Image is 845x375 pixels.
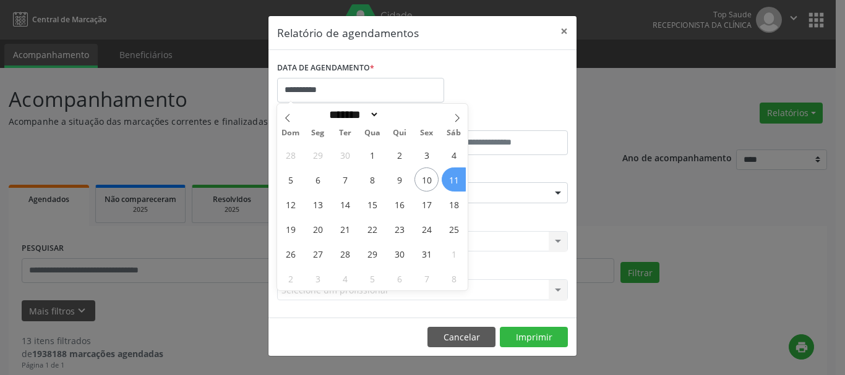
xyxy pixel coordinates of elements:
[278,217,302,241] span: Outubro 19, 2025
[333,167,357,192] span: Outubro 7, 2025
[306,217,330,241] span: Outubro 20, 2025
[304,129,332,137] span: Seg
[360,167,384,192] span: Outubro 8, 2025
[387,266,411,290] span: Novembro 6, 2025
[333,217,357,241] span: Outubro 21, 2025
[306,266,330,290] span: Novembro 3, 2025
[386,129,413,137] span: Qui
[360,242,384,266] span: Outubro 29, 2025
[414,192,439,216] span: Outubro 17, 2025
[500,327,568,348] button: Imprimir
[306,242,330,266] span: Outubro 27, 2025
[442,242,466,266] span: Novembro 1, 2025
[442,167,466,192] span: Outubro 11, 2025
[379,108,420,121] input: Year
[440,129,468,137] span: Sáb
[426,111,568,130] label: ATÉ
[360,217,384,241] span: Outubro 22, 2025
[333,192,357,216] span: Outubro 14, 2025
[360,266,384,290] span: Novembro 5, 2025
[414,266,439,290] span: Novembro 7, 2025
[332,129,359,137] span: Ter
[278,192,302,216] span: Outubro 12, 2025
[277,129,304,137] span: Dom
[442,217,466,241] span: Outubro 25, 2025
[306,143,330,167] span: Setembro 29, 2025
[442,192,466,216] span: Outubro 18, 2025
[387,167,411,192] span: Outubro 9, 2025
[306,192,330,216] span: Outubro 13, 2025
[360,143,384,167] span: Outubro 1, 2025
[414,143,439,167] span: Outubro 3, 2025
[277,25,419,41] h5: Relatório de agendamentos
[359,129,386,137] span: Qua
[278,266,302,290] span: Novembro 2, 2025
[414,167,439,192] span: Outubro 10, 2025
[333,143,357,167] span: Setembro 30, 2025
[414,217,439,241] span: Outubro 24, 2025
[442,143,466,167] span: Outubro 4, 2025
[360,192,384,216] span: Outubro 15, 2025
[278,242,302,266] span: Outubro 26, 2025
[387,192,411,216] span: Outubro 16, 2025
[387,217,411,241] span: Outubro 23, 2025
[325,108,379,121] select: Month
[278,167,302,192] span: Outubro 5, 2025
[552,16,577,46] button: Close
[278,143,302,167] span: Setembro 28, 2025
[277,59,374,78] label: DATA DE AGENDAMENTO
[306,167,330,192] span: Outubro 6, 2025
[333,242,357,266] span: Outubro 28, 2025
[442,266,466,290] span: Novembro 8, 2025
[387,143,411,167] span: Outubro 2, 2025
[333,266,357,290] span: Novembro 4, 2025
[427,327,495,348] button: Cancelar
[414,242,439,266] span: Outubro 31, 2025
[387,242,411,266] span: Outubro 30, 2025
[413,129,440,137] span: Sex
